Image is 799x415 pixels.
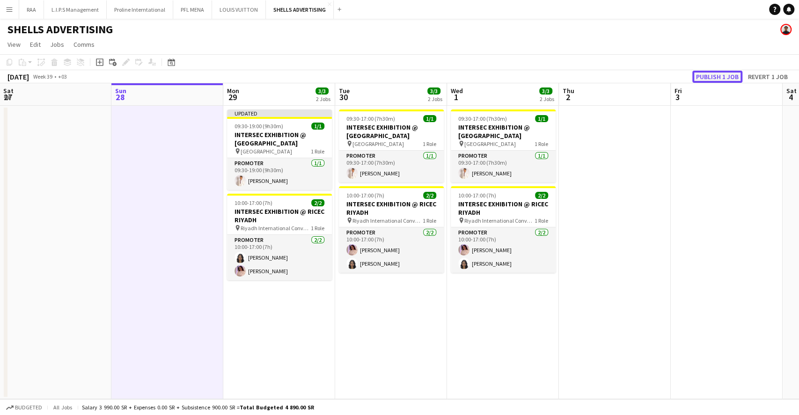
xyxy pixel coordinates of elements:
span: 3/3 [315,87,329,95]
app-card-role: Promoter2/210:00-17:00 (7h)[PERSON_NAME][PERSON_NAME] [227,235,332,280]
span: 3/3 [539,87,552,95]
button: L.I.P.S Management [44,0,107,19]
h3: INTERSEC EXHIBITION @ RICEC RIYADH [227,207,332,224]
span: 1 [449,92,463,102]
span: Sat [3,87,14,95]
span: 4 [785,92,797,102]
button: Publish 1 job [692,71,742,83]
app-job-card: 10:00-17:00 (7h)2/2INTERSEC EXHIBITION @ RICEC RIYADH Riyadh International Convention & Exhibitio... [227,194,332,280]
span: 2/2 [311,199,324,206]
h3: INTERSEC EXHIBITION @ [GEOGRAPHIC_DATA] [451,123,556,140]
button: Proline Interntational [107,0,173,19]
span: Budgeted [15,404,42,411]
span: 09:30-19:00 (9h30m) [235,123,283,130]
span: 1/1 [535,115,548,122]
span: 09:30-17:00 (7h30m) [458,115,507,122]
span: [GEOGRAPHIC_DATA] [352,140,404,147]
h3: INTERSEC EXHIBITION @ RICEC RIYADH [451,200,556,217]
a: View [4,38,24,51]
app-card-role: Promoter1/109:30-17:00 (7h30m)[PERSON_NAME] [339,151,444,182]
span: 1 Role [311,225,324,232]
span: 30 [337,92,350,102]
button: SHELLS ADVERTISING [266,0,334,19]
span: 09:30-17:00 (7h30m) [346,115,395,122]
span: 1/1 [311,123,324,130]
span: 2 [561,92,574,102]
a: Jobs [46,38,68,51]
app-card-role: Promoter1/109:30-17:00 (7h30m)[PERSON_NAME] [451,151,556,182]
a: Comms [70,38,98,51]
span: Riyadh International Convention & Exhibition Center [352,217,423,224]
app-user-avatar: Kenan Tesfaselase [780,24,792,35]
a: Edit [26,38,44,51]
span: Wed [451,87,463,95]
span: Sat [786,87,797,95]
span: Jobs [50,40,64,49]
span: 1/1 [423,115,436,122]
app-card-role: Promoter1/109:30-19:00 (9h30m)[PERSON_NAME] [227,158,332,190]
button: RAA [19,0,44,19]
button: Budgeted [5,402,44,413]
span: 27 [2,92,14,102]
span: Riyadh International Convention & Exhibition Center [241,225,311,232]
app-job-card: 10:00-17:00 (7h)2/2INTERSEC EXHIBITION @ RICEC RIYADH Riyadh International Convention & Exhibitio... [339,186,444,273]
span: 1 Role [535,140,548,147]
app-job-card: Updated09:30-19:00 (9h30m)1/1INTERSEC EXHIBITION @ [GEOGRAPHIC_DATA] [GEOGRAPHIC_DATA]1 RolePromo... [227,109,332,190]
app-card-role: Promoter2/210:00-17:00 (7h)[PERSON_NAME][PERSON_NAME] [339,227,444,273]
span: View [7,40,21,49]
button: PFL MENA [173,0,212,19]
div: Salary 3 990.00 SR + Expenses 0.00 SR + Subsistence 900.00 SR = [82,404,314,411]
span: All jobs [51,404,74,411]
span: 1 Role [535,217,548,224]
span: 1 Role [423,217,436,224]
span: 10:00-17:00 (7h) [346,192,384,199]
span: Total Budgeted 4 890.00 SR [240,404,314,411]
span: 2/2 [535,192,548,199]
span: Tue [339,87,350,95]
span: [GEOGRAPHIC_DATA] [241,148,292,155]
span: 29 [226,92,239,102]
h3: INTERSEC EXHIBITION @ [GEOGRAPHIC_DATA] [339,123,444,140]
span: 28 [114,92,126,102]
span: 10:00-17:00 (7h) [458,192,496,199]
div: Updated [227,109,332,117]
h1: SHELLS ADVERTISING [7,22,113,36]
span: Sun [115,87,126,95]
span: 3 [673,92,682,102]
div: +03 [58,73,67,80]
span: Mon [227,87,239,95]
span: Comms [73,40,95,49]
span: Riyadh International Convention & Exhibition Center [464,217,535,224]
div: 2 Jobs [540,95,554,102]
div: [DATE] [7,72,29,81]
app-job-card: 09:30-17:00 (7h30m)1/1INTERSEC EXHIBITION @ [GEOGRAPHIC_DATA] [GEOGRAPHIC_DATA]1 RolePromoter1/10... [451,109,556,182]
div: 2 Jobs [316,95,330,102]
app-job-card: 10:00-17:00 (7h)2/2INTERSEC EXHIBITION @ RICEC RIYADH Riyadh International Convention & Exhibitio... [451,186,556,273]
button: Revert 1 job [744,71,792,83]
app-job-card: 09:30-17:00 (7h30m)1/1INTERSEC EXHIBITION @ [GEOGRAPHIC_DATA] [GEOGRAPHIC_DATA]1 RolePromoter1/10... [339,109,444,182]
span: 10:00-17:00 (7h) [235,199,272,206]
span: 2/2 [423,192,436,199]
span: 1 Role [311,148,324,155]
app-card-role: Promoter2/210:00-17:00 (7h)[PERSON_NAME][PERSON_NAME] [451,227,556,273]
span: Week 39 [31,73,54,80]
span: Edit [30,40,41,49]
span: Thu [563,87,574,95]
div: 2 Jobs [428,95,442,102]
span: [GEOGRAPHIC_DATA] [464,140,516,147]
button: LOUIS VUITTON [212,0,266,19]
h3: INTERSEC EXHIBITION @ [GEOGRAPHIC_DATA] [227,131,332,147]
h3: INTERSEC EXHIBITION @ RICEC RIYADH [339,200,444,217]
span: Fri [674,87,682,95]
span: 1 Role [423,140,436,147]
span: 3/3 [427,87,440,95]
